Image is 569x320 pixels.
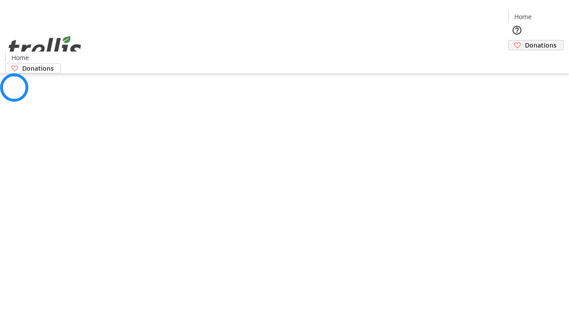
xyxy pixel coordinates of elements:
[6,53,34,62] a: Home
[22,64,54,73] span: Donations
[509,12,537,21] a: Home
[508,40,564,50] a: Donations
[514,12,532,21] span: Home
[5,26,84,70] img: Orient E2E Organization g0L3osMbLW's Logo
[12,53,29,62] span: Home
[508,21,526,39] button: Help
[508,50,526,68] button: Cart
[5,63,61,73] a: Donations
[525,40,557,50] span: Donations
